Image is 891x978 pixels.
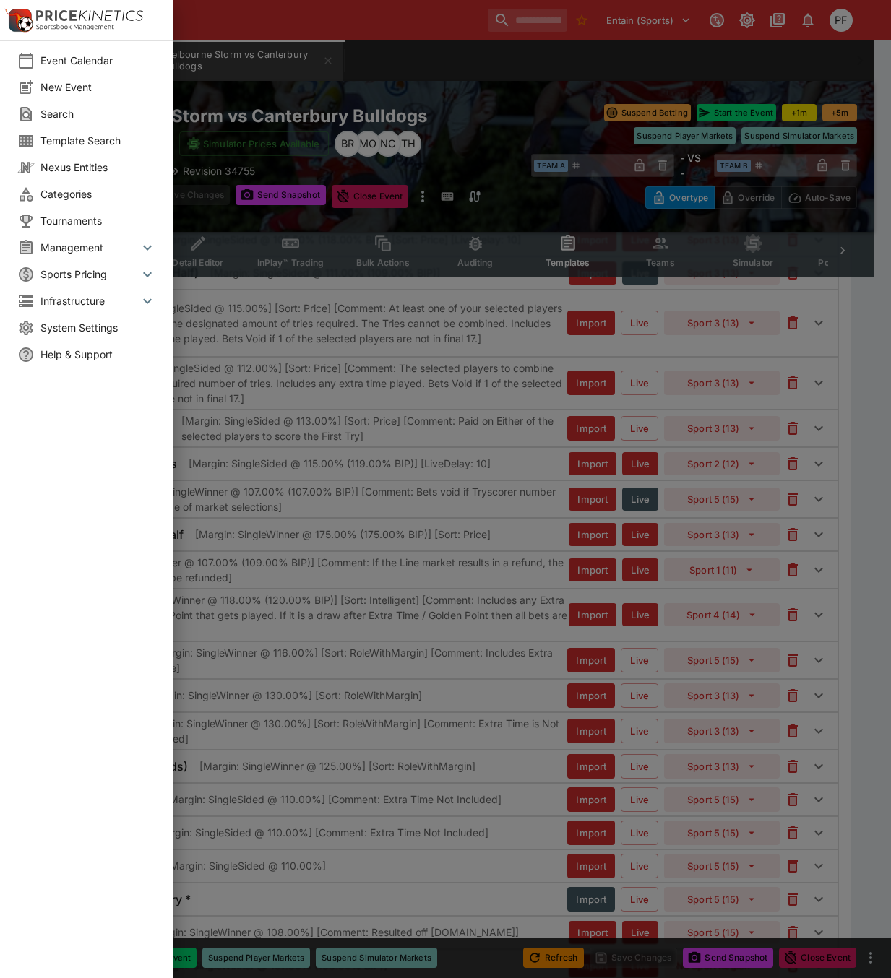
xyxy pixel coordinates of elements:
[40,53,156,68] span: Event Calendar
[40,240,139,255] span: Management
[36,24,114,30] img: Sportsbook Management
[40,347,156,362] span: Help & Support
[40,320,156,335] span: System Settings
[40,267,139,282] span: Sports Pricing
[40,133,156,148] span: Template Search
[40,160,156,175] span: Nexus Entities
[36,10,143,21] img: PriceKinetics
[40,213,156,228] span: Tournaments
[40,186,156,202] span: Categories
[40,293,139,308] span: Infrastructure
[40,79,156,95] span: New Event
[4,6,33,35] img: PriceKinetics Logo
[40,106,156,121] span: Search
